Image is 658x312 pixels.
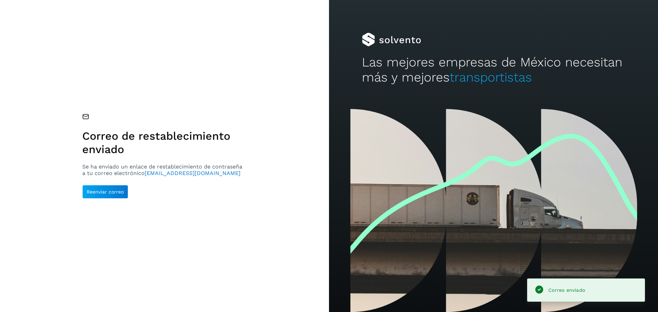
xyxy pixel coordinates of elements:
h2: Las mejores empresas de México necesitan más y mejores [362,55,625,85]
button: Reenviar correo [82,185,128,199]
span: [EMAIL_ADDRESS][DOMAIN_NAME] [145,170,241,176]
span: Reenviar correo [87,189,124,194]
span: Correo enviado [548,287,585,293]
span: transportistas [450,70,532,85]
p: Se ha enviado un enlace de restablecimiento de contraseña a tu correo electrónico [82,163,245,176]
h1: Correo de restablecimiento enviado [82,129,245,156]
